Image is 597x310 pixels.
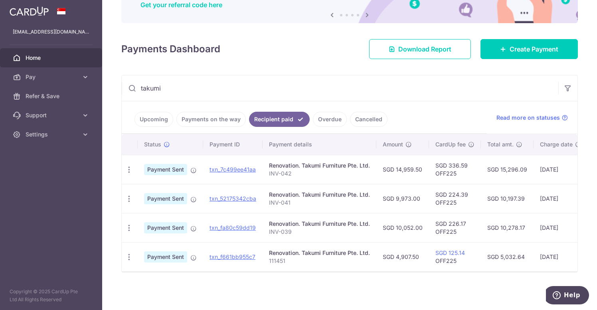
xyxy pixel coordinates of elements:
[210,195,256,202] a: txn_52175342cba
[13,28,89,36] p: [EMAIL_ADDRESS][DOMAIN_NAME]
[210,166,256,173] a: txn_7c499ee41aa
[534,155,588,184] td: [DATE]
[546,286,589,306] iframe: Opens a widget where you can find more information
[210,253,255,260] a: txn_f661bb955c7
[383,140,403,148] span: Amount
[269,228,370,236] p: INV-039
[269,170,370,178] p: INV-042
[481,155,534,184] td: SGD 15,296.09
[26,92,78,100] span: Refer & Save
[429,242,481,271] td: OFF225
[144,222,187,233] span: Payment Sent
[10,6,49,16] img: CardUp
[540,140,573,148] span: Charge date
[144,193,187,204] span: Payment Sent
[481,213,534,242] td: SGD 10,278.17
[534,213,588,242] td: [DATE]
[480,39,578,59] a: Create Payment
[510,44,558,54] span: Create Payment
[435,140,466,148] span: CardUp fee
[435,249,465,256] a: SGD 125.14
[26,130,78,138] span: Settings
[203,134,263,155] th: Payment ID
[144,140,161,148] span: Status
[429,184,481,213] td: SGD 224.39 OFF225
[496,114,568,122] a: Read more on statuses
[176,112,246,127] a: Payments on the way
[134,112,173,127] a: Upcoming
[496,114,560,122] span: Read more on statuses
[144,164,187,175] span: Payment Sent
[350,112,387,127] a: Cancelled
[210,224,256,231] a: txn_fa80c59dd19
[269,191,370,199] div: Renovation. Takumi Furniture Pte. Ltd.
[534,242,588,271] td: [DATE]
[26,111,78,119] span: Support
[313,112,347,127] a: Overdue
[369,39,471,59] a: Download Report
[398,44,451,54] span: Download Report
[26,54,78,62] span: Home
[269,249,370,257] div: Renovation. Takumi Furniture Pte. Ltd.
[534,184,588,213] td: [DATE]
[269,220,370,228] div: Renovation. Takumi Furniture Pte. Ltd.
[481,242,534,271] td: SGD 5,032.64
[487,140,514,148] span: Total amt.
[26,73,78,81] span: Pay
[263,134,376,155] th: Payment details
[249,112,310,127] a: Recipient paid
[376,213,429,242] td: SGD 10,052.00
[269,162,370,170] div: Renovation. Takumi Furniture Pte. Ltd.
[481,184,534,213] td: SGD 10,197.39
[140,1,222,9] a: Get your referral code here
[376,184,429,213] td: SGD 9,973.00
[144,251,187,263] span: Payment Sent
[429,155,481,184] td: SGD 336.59 OFF225
[376,242,429,271] td: SGD 4,907.50
[122,75,558,101] input: Search by recipient name, payment id or reference
[121,42,220,56] h4: Payments Dashboard
[269,257,370,265] p: 111451
[376,155,429,184] td: SGD 14,959.50
[429,213,481,242] td: SGD 226.17 OFF225
[269,199,370,207] p: INV-041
